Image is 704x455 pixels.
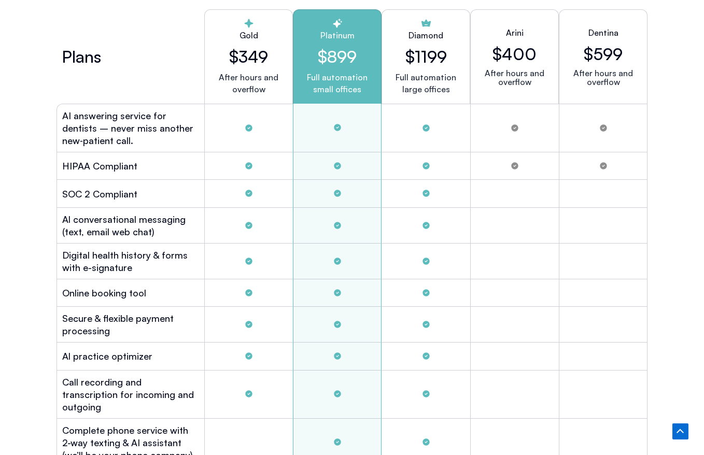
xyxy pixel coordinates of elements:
[62,376,199,413] h2: Call recording and transcription for incoming and outgoing
[62,109,199,147] h2: AI answering service for dentists – never miss another new‑patient call.
[568,69,639,87] p: After hours and overflow
[213,47,284,66] h2: $349
[405,47,447,66] h2: $1199
[213,29,284,41] h2: Gold
[409,29,443,41] h2: Diamond
[302,47,373,66] h2: $899
[62,249,199,274] h2: Digital health history & forms with e-signature
[588,26,618,39] h2: Dentina
[213,72,284,95] p: After hours and overflow
[62,160,137,172] h2: HIPAA Compliant
[492,44,537,64] h2: $400
[62,312,199,337] h2: Secure & flexible payment processing
[62,50,101,63] h2: Plans
[302,72,373,95] p: Full automation small offices
[302,29,373,41] h2: Platinum
[479,69,550,87] p: After hours and overflow
[584,44,623,64] h2: $599
[62,188,137,200] h2: SOC 2 Compliant
[506,26,524,39] h2: Arini
[396,72,456,95] p: Full automation large offices
[62,350,152,362] h2: Al practice optimizer
[62,287,146,299] h2: Online booking tool
[62,213,199,238] h2: Al conversational messaging (text, email web chat)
